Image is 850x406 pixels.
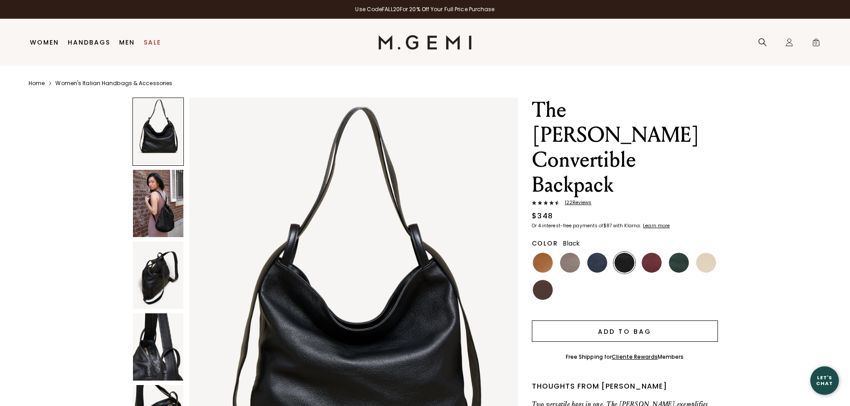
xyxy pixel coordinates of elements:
img: Dark Green [669,253,689,273]
a: Learn more [642,223,670,229]
a: Cliente Rewards [612,353,658,361]
span: 122 Review s [560,200,592,205]
img: The Laura Convertible Backpack [133,313,183,381]
img: The Laura Convertible Backpack [133,170,183,237]
a: Men [119,39,135,46]
a: Handbags [68,39,110,46]
img: M.Gemi [378,35,472,49]
img: The Laura Convertible Backpack [133,242,183,309]
img: Tan [533,253,553,273]
a: Sale [144,39,161,46]
klarna-placement-style-body: with Klarna [613,222,642,229]
div: $348 [532,211,553,221]
img: Ecru [696,253,716,273]
img: Dark Burgundy [642,253,662,273]
a: Women [30,39,59,46]
h2: Color [532,240,558,247]
span: Black [563,239,580,248]
div: Free Shipping for Members [566,353,684,361]
klarna-placement-style-cta: Learn more [643,222,670,229]
a: 122Reviews [532,200,718,207]
klarna-placement-style-amount: $87 [603,222,612,229]
h1: The [PERSON_NAME] Convertible Backpack [532,98,718,197]
img: Navy [587,253,607,273]
button: Add to Bag [532,320,718,342]
img: Chocolate [533,280,553,300]
img: Warm Gray [560,253,580,273]
img: Black [614,253,634,273]
span: 0 [812,40,821,49]
div: Let's Chat [810,375,839,386]
strong: FALL20 [382,5,400,13]
div: Thoughts from [PERSON_NAME] [532,381,718,392]
a: Home [29,80,45,87]
klarna-placement-style-body: Or 4 interest-free payments of [532,222,603,229]
a: Women's Italian Handbags & Accessories [55,80,172,87]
